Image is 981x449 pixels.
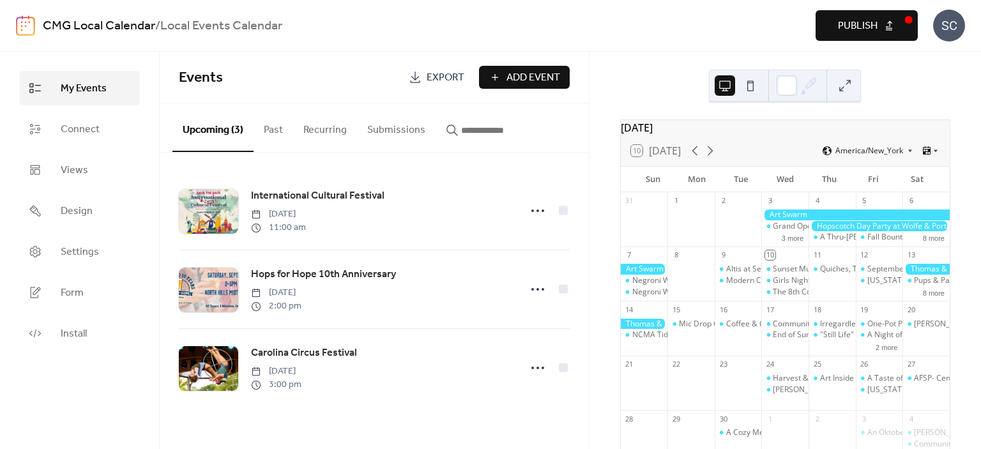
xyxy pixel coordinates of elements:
div: An Oktoberfest Dinner Party [867,427,968,438]
div: A Cozy Mediterranean Dinner Party [715,427,762,438]
a: Carolina Circus Festival [251,345,357,361]
div: Harvest & Harmony Cooking Class [773,373,895,384]
span: 11:00 am [251,221,306,234]
div: 3 [765,196,775,206]
div: Sunset Music Series [761,264,809,275]
div: Irregardless' 2005 Dinner [820,319,911,330]
img: logo [16,15,35,36]
div: Tue [719,167,763,192]
div: Negroni Week Kickoff Event [621,275,668,286]
div: Modern Calligraphy for Beginners at W.E.L.D. Wine & Beer [726,275,933,286]
div: A Cozy Mediterranean Dinner Party [726,427,853,438]
button: 2 more [871,341,902,352]
div: Thu [807,167,851,192]
div: 2 [719,196,728,206]
div: AFSP- Central Carolina Out of the Darkness Walk [902,373,950,384]
div: September Apples Aplenty [856,264,903,275]
div: Negroni Week Kickoff Event [621,287,668,298]
div: 18 [812,305,822,314]
div: 23 [719,360,728,369]
div: Irregardless' 2005 Dinner [809,319,856,330]
button: Publish [816,10,918,41]
div: 25 [812,360,822,369]
span: My Events [61,81,107,96]
div: Sunset Music Series [773,264,844,275]
button: Recurring [293,103,357,151]
a: Settings [19,234,140,269]
div: 21 [625,360,634,369]
div: "Still Life" Wine Tasting [820,330,902,340]
span: [DATE] [251,208,306,221]
span: [DATE] [251,286,301,300]
span: Views [61,163,88,178]
div: Cary Greenways Tour [902,427,950,438]
a: Install [19,316,140,351]
div: 31 [625,196,634,206]
div: 17 [765,305,775,314]
button: 8 more [918,287,950,298]
div: 20 [906,305,916,314]
div: The 8th Continent with Dr. Meg Lowman [761,287,809,298]
div: Fall Bounty Macarons [867,232,944,243]
div: 1 [765,414,775,423]
div: One-Pot Pasta [867,319,918,330]
button: Submissions [357,103,436,151]
div: North Carolina FC vs. El Paso Locomotive: BBQ, Beer, Bourbon Night [856,275,903,286]
div: Thomas & Friends in the Garden at New Hope Valley Railway [621,319,668,330]
div: Negroni Week Kickoff Event [632,275,730,286]
div: Altis at Serenity Sangria Social [726,264,834,275]
div: Altis at Serenity Sangria Social [715,264,762,275]
a: Hops for Hope 10th Anniversary [251,266,396,283]
div: A Night of Romantasy Gala [856,330,903,340]
div: Grand Opening and Art Swarm Kickoff [761,221,809,232]
div: 3 [860,414,869,423]
span: Design [61,204,93,219]
button: Upcoming (3) [172,103,254,152]
div: Grand Opening and Art Swarm Kickoff [773,221,908,232]
div: Art Inside the Bottle: Devotion [820,373,926,384]
div: 11 [812,250,822,260]
div: Art Swarm [621,264,668,275]
div: [PERSON_NAME]’s Book Club [773,384,876,395]
div: 12 [860,250,869,260]
span: Publish [838,19,878,34]
div: 13 [906,250,916,260]
div: Mic Drop Club [679,319,729,330]
div: Wilson Jazz Festival [902,319,950,330]
div: Girls Night Out [773,275,825,286]
div: North Carolina FC vs. Miami FC: Fall Fest/State Fair/College Night [856,384,903,395]
div: Thomas & Friends in the Garden at New Hope Valley Railway [902,264,950,275]
button: Add Event [479,66,570,89]
div: Art Swarm [761,209,950,220]
a: International Cultural Festival [251,188,384,204]
div: 7 [625,250,634,260]
div: 8 [671,250,681,260]
div: 19 [860,305,869,314]
span: Export [427,70,464,86]
div: [DATE] [621,120,950,135]
div: A Thru-Hiker’s Journey on the Pacific Crest Trail [809,232,856,243]
span: America/New_York [835,147,903,155]
div: End of Summer Cast Iron Cooking [761,330,809,340]
div: Quiches, Tarts, Pies ... Oh My! [809,264,856,275]
div: Quiches, Tarts, Pies ... Oh My! [820,264,924,275]
div: One-Pot Pasta [856,319,903,330]
div: NCMA Tidewater Tea [632,330,708,340]
div: 29 [671,414,681,423]
a: Form [19,275,140,310]
div: Fall Bounty Macarons [856,232,903,243]
div: NCMA Tidewater Tea [621,330,668,340]
span: Form [61,285,84,301]
div: Art Inside the Bottle: Devotion [809,373,856,384]
div: A Taste of Dim Sum [867,373,938,384]
div: Evelyn’s Book Club [761,384,809,395]
div: 10 [765,250,775,260]
div: End of Summer Cast Iron Cooking [773,330,892,340]
div: A Taste of Dim Sum [856,373,903,384]
b: / [155,14,160,38]
div: "Still Life" Wine Tasting [809,330,856,340]
div: 16 [719,305,728,314]
div: 2 [812,414,822,423]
